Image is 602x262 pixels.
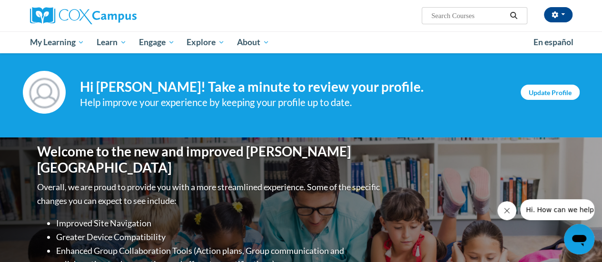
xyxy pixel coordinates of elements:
a: Learn [90,31,133,53]
button: Account Settings [544,7,572,22]
div: Main menu [23,31,580,53]
div: Help improve your experience by keeping your profile up to date. [80,95,506,110]
a: Update Profile [521,85,580,100]
span: Engage [139,37,175,48]
span: My Learning [30,37,84,48]
img: Profile Image [23,71,66,114]
a: Engage [133,31,181,53]
span: En español [533,37,573,47]
a: About [231,31,276,53]
li: Greater Device Compatibility [56,230,382,244]
span: Learn [97,37,127,48]
iframe: Message from company [520,199,594,220]
input: Search Courses [430,10,506,21]
a: Cox Campus [30,7,201,24]
a: En español [527,32,580,52]
span: Hi. How can we help? [6,7,77,14]
h4: Hi [PERSON_NAME]! Take a minute to review your profile. [80,79,506,95]
iframe: Button to launch messaging window [564,224,594,254]
h1: Welcome to the new and improved [PERSON_NAME][GEOGRAPHIC_DATA] [37,144,382,175]
span: About [237,37,269,48]
iframe: Close message [497,201,516,220]
button: Search [506,10,521,21]
span: Explore [187,37,225,48]
p: Overall, we are proud to provide you with a more streamlined experience. Some of the specific cha... [37,180,382,208]
img: Cox Campus [30,7,137,24]
a: My Learning [24,31,91,53]
li: Improved Site Navigation [56,216,382,230]
a: Explore [180,31,231,53]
